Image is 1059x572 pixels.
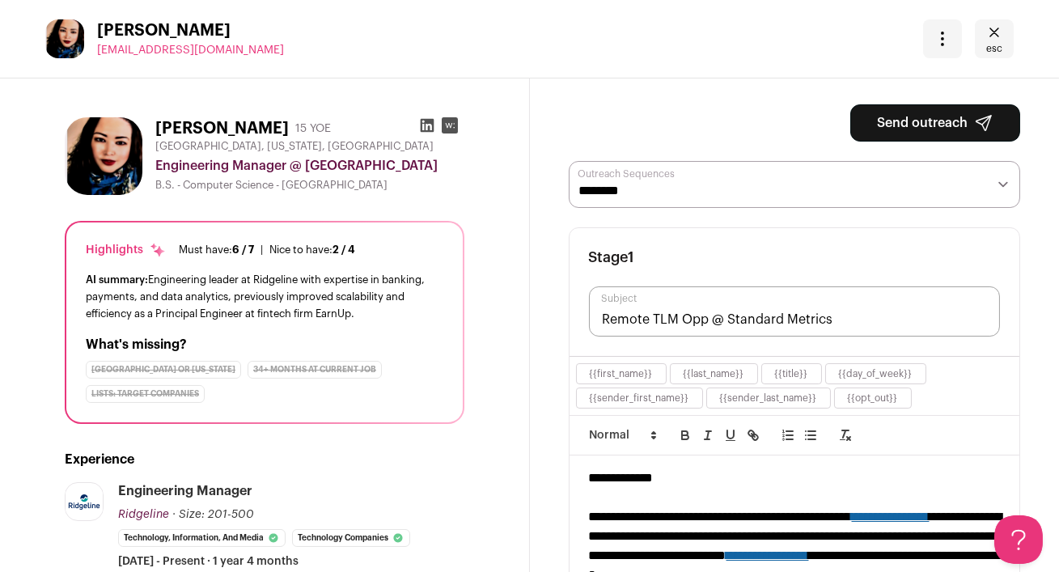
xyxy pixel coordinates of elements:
span: · Size: 201-500 [172,509,254,520]
h3: Stage [589,248,635,267]
li: Technology Companies [292,529,410,547]
div: 34+ months at current job [248,361,382,379]
span: [PERSON_NAME] [97,19,284,42]
span: esc [986,42,1002,55]
div: Highlights [86,242,166,258]
div: Lists: Target Companies [86,385,205,403]
span: [GEOGRAPHIC_DATA], [US_STATE], [GEOGRAPHIC_DATA] [155,140,434,153]
img: 40489081f0f9913e953767106447060a7e48915d7673ef7eea5a7b8487a31111.jpg [45,19,84,58]
button: Open dropdown [923,19,962,58]
a: Close [975,19,1014,58]
h2: What's missing? [86,335,443,354]
div: B.S. - Computer Science - [GEOGRAPHIC_DATA] [155,179,464,192]
span: [EMAIL_ADDRESS][DOMAIN_NAME] [97,44,284,56]
img: 40489081f0f9913e953767106447060a7e48915d7673ef7eea5a7b8487a31111.jpg [65,117,142,195]
a: [EMAIL_ADDRESS][DOMAIN_NAME] [97,42,284,58]
img: 29ba94f9fdb26505ee885584e3cec00372d61cfbb28e4bb32e88c194aa7d97ae.jpg [66,491,103,514]
button: {{sender_first_name}} [590,392,689,405]
button: Send outreach [850,104,1020,142]
span: Ridgeline [118,509,169,520]
div: Engineering leader at Ridgeline with expertise in banking, payments, and data analytics, previous... [86,271,443,322]
span: 6 / 7 [232,244,254,255]
span: [DATE] - Present · 1 year 4 months [118,553,299,570]
button: {{title}} [775,367,808,380]
div: [GEOGRAPHIC_DATA] or [US_STATE] [86,361,241,379]
iframe: Help Scout Beacon - Open [994,515,1043,564]
button: {{last_name}} [684,367,744,380]
button: {{day_of_week}} [839,367,913,380]
div: 15 YOE [295,121,331,137]
input: Subject [589,286,1001,337]
div: Nice to have: [269,244,355,256]
button: {{opt_out}} [848,392,898,405]
li: Technology, Information, and Media [118,529,286,547]
div: Engineering Manager @ [GEOGRAPHIC_DATA] [155,156,464,176]
h1: [PERSON_NAME] [155,117,289,140]
span: 2 / 4 [333,244,355,255]
h2: Experience [65,450,464,469]
span: 1 [629,250,635,265]
button: {{first_name}} [590,367,653,380]
div: Must have: [179,244,254,256]
div: Engineering Manager [118,482,252,500]
span: AI summary: [86,274,148,285]
button: {{sender_last_name}} [720,392,817,405]
ul: | [179,244,355,256]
